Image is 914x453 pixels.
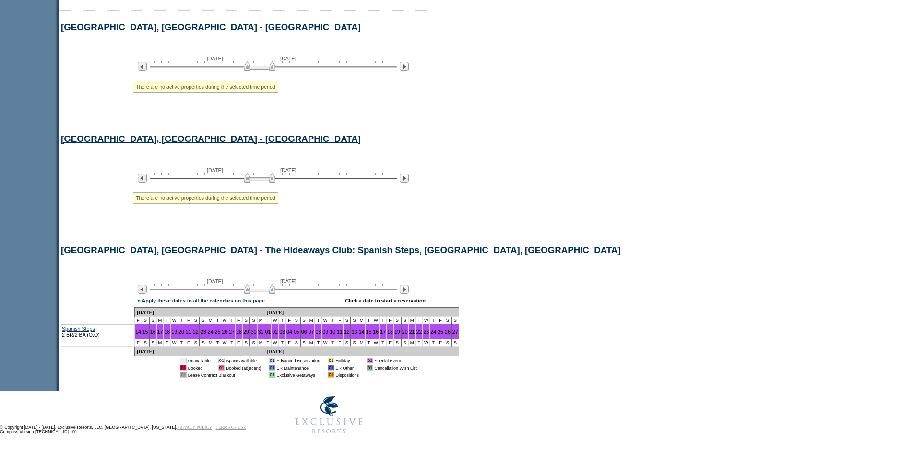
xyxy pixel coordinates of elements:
[264,347,459,356] td: [DATE]
[308,339,315,347] td: M
[394,339,402,347] td: S
[269,365,275,371] td: 01
[138,62,147,71] img: Previous
[135,339,142,347] td: F
[264,317,272,324] td: T
[135,307,264,317] td: [DATE]
[322,329,328,335] a: 09
[138,285,147,294] img: Previous
[286,339,293,347] td: F
[280,167,297,173] span: [DATE]
[180,365,186,371] td: 01
[193,329,199,335] a: 22
[394,317,402,324] td: S
[358,339,366,347] td: M
[177,425,212,430] a: PRIVACY POLICY
[337,329,343,335] a: 11
[200,339,207,347] td: S
[315,339,322,347] td: T
[315,317,322,324] td: T
[345,298,426,303] div: Click a date to start a reservation
[258,317,265,324] td: M
[157,317,164,324] td: M
[380,317,387,324] td: T
[157,329,163,335] a: 17
[250,317,258,324] td: S
[409,329,415,335] a: 21
[142,317,150,324] td: S
[367,365,373,371] td: 01
[200,317,207,324] td: S
[178,329,184,335] a: 20
[416,329,422,335] a: 22
[221,317,228,324] td: W
[264,307,459,317] td: [DATE]
[207,167,223,173] span: [DATE]
[301,339,308,347] td: S
[400,62,409,71] img: Next
[374,365,417,371] td: Cancellation Wish List
[150,329,156,335] a: 16
[452,339,459,347] td: S
[329,339,336,347] td: T
[178,317,185,324] td: T
[192,339,200,347] td: S
[236,339,243,347] td: F
[322,339,329,347] td: W
[438,329,443,335] a: 25
[135,329,141,335] a: 14
[264,339,272,347] td: T
[207,317,214,324] td: M
[207,279,223,284] span: [DATE]
[329,317,336,324] td: T
[280,279,297,284] span: [DATE]
[178,339,185,347] td: T
[226,365,261,371] td: Booked (adjacent)
[330,329,335,335] a: 10
[286,329,292,335] a: 04
[207,339,214,347] td: M
[336,365,359,371] td: ER Other
[236,317,243,324] td: F
[358,317,366,324] td: M
[351,339,358,347] td: S
[216,425,246,430] a: TERMS OF USE
[258,339,265,347] td: M
[445,329,451,335] a: 26
[301,329,307,335] a: 06
[286,317,293,324] td: F
[157,339,164,347] td: M
[336,339,344,347] td: F
[61,245,620,255] a: [GEOGRAPHIC_DATA], [GEOGRAPHIC_DATA] - The Hideaways Club: Spanish Steps, [GEOGRAPHIC_DATA], [GEO...
[277,372,320,378] td: Exclusive Getaways
[269,372,275,378] td: 01
[380,329,386,335] a: 17
[366,317,373,324] td: T
[218,358,225,363] td: 01
[430,329,436,335] a: 24
[272,317,279,324] td: W
[416,317,423,324] td: T
[322,317,329,324] td: W
[437,317,444,324] td: F
[171,339,178,347] td: W
[207,56,223,61] span: [DATE]
[214,339,221,347] td: T
[185,339,192,347] td: F
[269,358,275,363] td: 01
[258,329,264,335] a: 31
[402,329,408,335] a: 20
[250,339,258,347] td: S
[452,317,459,324] td: S
[336,317,344,324] td: F
[164,317,171,324] td: T
[359,329,365,335] a: 14
[61,134,361,144] a: [GEOGRAPHIC_DATA], [GEOGRAPHIC_DATA] - [GEOGRAPHIC_DATA]
[387,329,393,335] a: 18
[293,317,301,324] td: S
[402,317,409,324] td: S
[444,339,452,347] td: S
[380,339,387,347] td: T
[142,329,148,335] a: 15
[226,358,261,363] td: Space Available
